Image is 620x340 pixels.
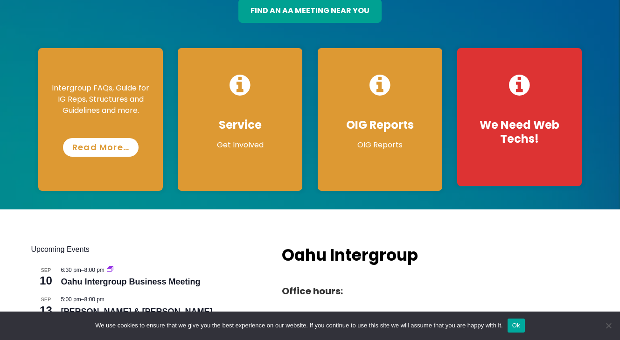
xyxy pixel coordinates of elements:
span: 8:00 pm [84,296,104,303]
a: Read More… [63,138,139,157]
span: No [604,321,613,330]
span: 8:00 pm [84,267,104,273]
time: – [61,296,104,303]
a: [PERSON_NAME] & [PERSON_NAME] [61,307,212,317]
h4: OIG Reports [327,118,433,132]
h2: Oahu Intergroup [282,244,507,267]
a: Event series: Oahu Intergroup Business Meeting [107,267,113,273]
p: Intergroup FAQs, Guide for IG Reps, Structures and Guidelines and more. [48,83,153,116]
p: OIG Reports [327,139,433,151]
p: Get Involved [187,139,293,151]
span: 6:30 pm [61,267,81,273]
h4: We Need Web Techs! [467,118,572,146]
span: 13 [31,303,61,319]
h2: Upcoming Events [31,244,263,255]
span: Sep [31,266,61,274]
span: Sep [31,296,61,304]
span: 5:00 pm [61,296,81,303]
button: Ok [508,319,525,333]
h4: Service [187,118,293,132]
time: – [61,267,106,273]
strong: Office hours: [282,284,343,298]
a: Oahu Intergroup Business Meeting [61,277,200,287]
span: 10 [31,273,61,289]
span: We use cookies to ensure that we give you the best experience on our website. If you continue to ... [95,321,502,330]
